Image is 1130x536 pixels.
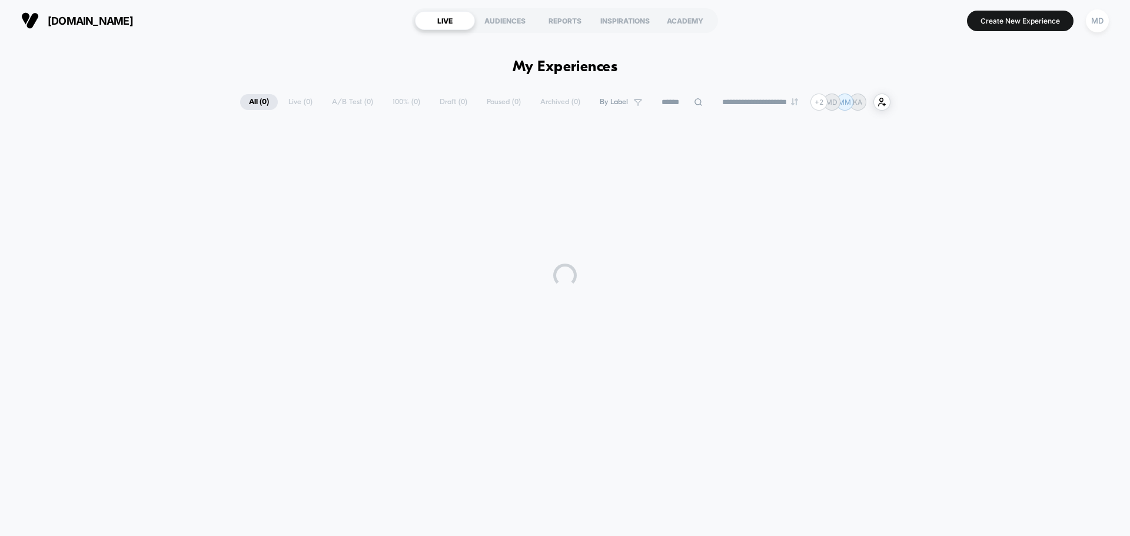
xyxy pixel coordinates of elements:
p: MD [826,98,837,106]
div: AUDIENCES [475,11,535,30]
p: KA [853,98,862,106]
button: MD [1082,9,1112,33]
div: REPORTS [535,11,595,30]
img: Visually logo [21,12,39,29]
img: end [791,98,798,105]
div: INSPIRATIONS [595,11,655,30]
div: LIVE [415,11,475,30]
button: [DOMAIN_NAME] [18,11,137,30]
div: + 2 [810,94,827,111]
div: MD [1086,9,1109,32]
h1: My Experiences [513,59,618,76]
span: [DOMAIN_NAME] [48,15,133,27]
span: All ( 0 ) [240,94,278,110]
span: By Label [600,98,628,106]
button: Create New Experience [967,11,1073,31]
p: MM [838,98,851,106]
div: ACADEMY [655,11,715,30]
